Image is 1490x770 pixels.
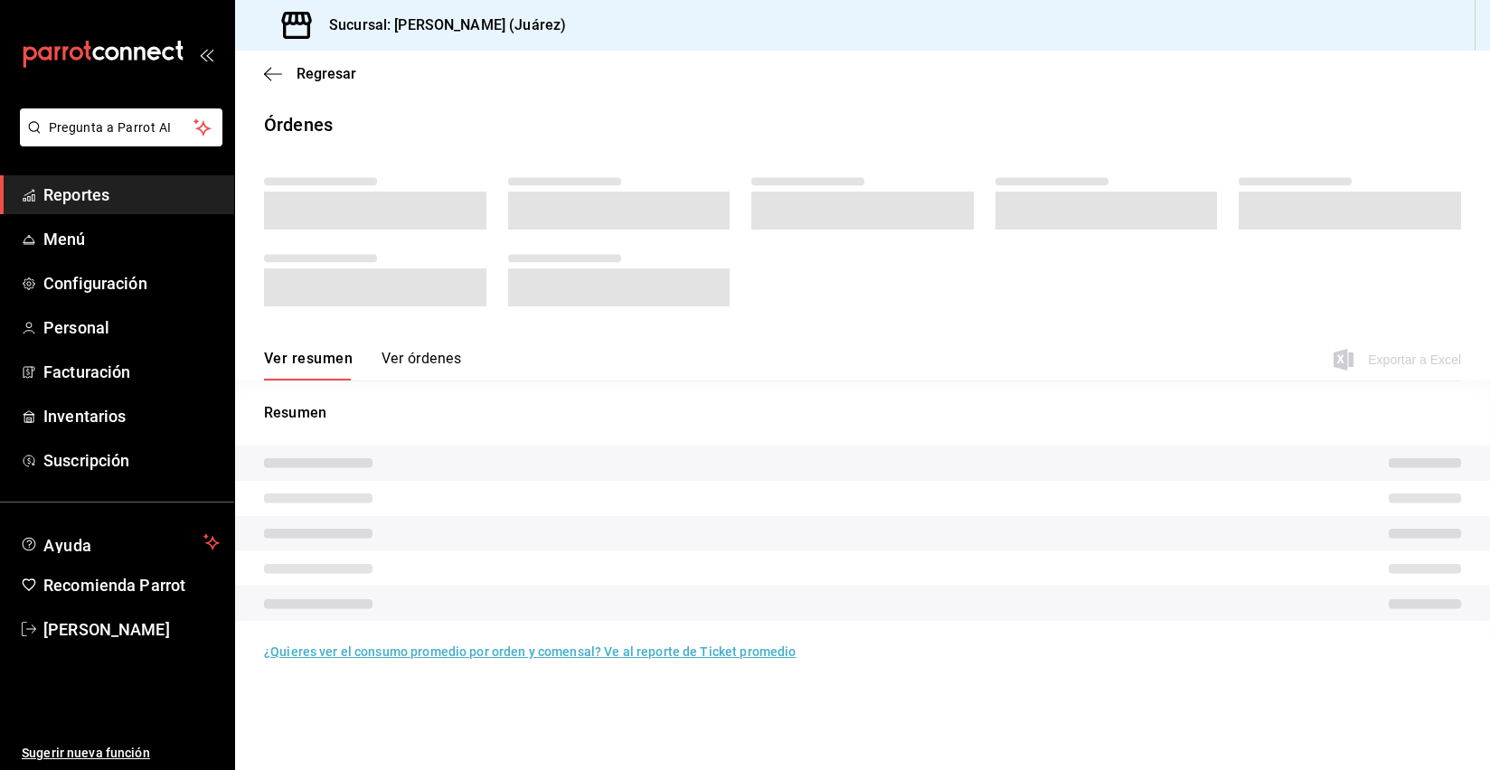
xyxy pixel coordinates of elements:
button: Ver órdenes [382,350,461,380]
span: Facturación [43,360,220,384]
span: Configuración [43,271,220,296]
button: Ver resumen [264,350,353,380]
span: Ayuda [43,531,196,553]
button: Pregunta a Parrot AI [20,108,222,146]
a: ¿Quieres ver el consumo promedio por orden y comensal? Ve al reporte de Ticket promedio [264,644,796,659]
span: [PERSON_NAME] [43,617,220,642]
button: Regresar [264,65,356,82]
span: Reportes [43,183,220,207]
span: Personal [43,315,220,340]
button: open_drawer_menu [199,47,213,61]
p: Resumen [264,402,1461,424]
span: Regresar [297,65,356,82]
h3: Sucursal: [PERSON_NAME] (Juárez) [315,14,566,36]
span: Sugerir nueva función [22,744,220,763]
span: Menú [43,227,220,251]
span: Recomienda Parrot [43,573,220,597]
div: navigation tabs [264,350,461,380]
span: Inventarios [43,404,220,428]
span: Pregunta a Parrot AI [49,118,194,137]
div: Órdenes [264,111,333,138]
span: Suscripción [43,448,220,473]
a: Pregunta a Parrot AI [13,131,222,150]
